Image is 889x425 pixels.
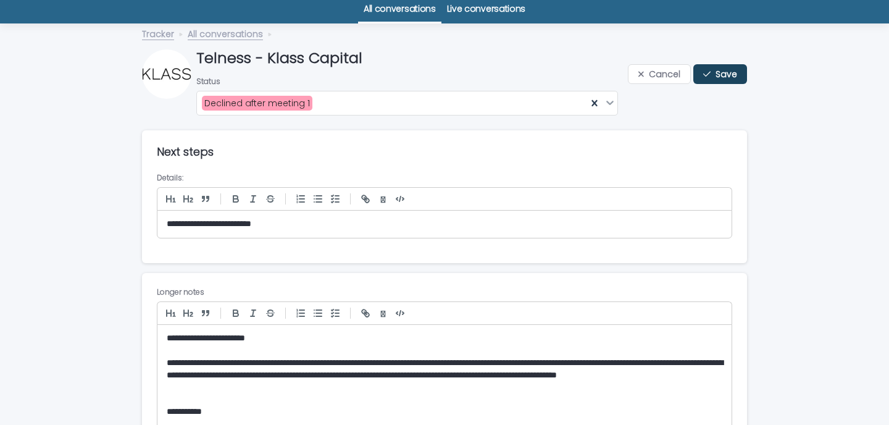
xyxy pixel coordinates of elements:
[693,64,747,84] button: Save
[196,76,220,86] span: Status
[157,145,214,159] h2: Next steps
[157,172,183,183] span: Details:
[157,287,204,297] span: Longer notes
[196,49,623,67] p: Telness - Klass Capital
[649,70,680,78] span: Cancel
[716,70,737,78] span: Save
[188,26,263,40] a: All conversations
[142,26,174,40] a: Tracker
[202,96,312,111] div: Declined after meeting 1
[628,64,691,84] button: Cancel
